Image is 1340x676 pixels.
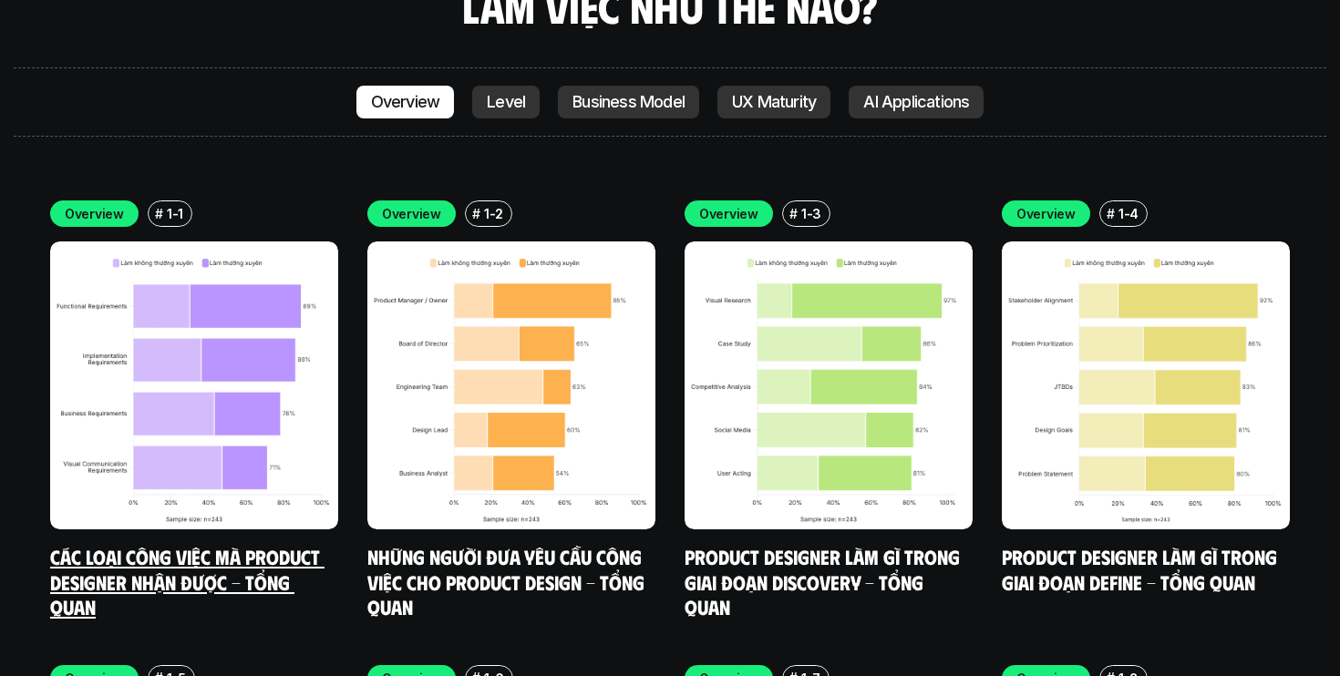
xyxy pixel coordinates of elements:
a: Các loại công việc mà Product Designer nhận được - Tổng quan [50,544,325,619]
p: Overview [1016,204,1076,223]
a: Business Model [558,86,699,118]
h6: # [789,207,798,220]
p: Overview [371,93,440,111]
p: 1-1 [167,204,183,223]
p: UX Maturity [732,93,816,111]
p: Level [487,93,525,111]
p: 1-3 [801,204,821,223]
p: Overview [382,204,441,223]
p: Overview [65,204,124,223]
a: Product Designer làm gì trong giai đoạn Define - Tổng quan [1002,544,1282,594]
p: 1-4 [1118,204,1139,223]
p: Overview [699,204,758,223]
a: Level [472,86,540,118]
h6: # [155,207,163,220]
a: Overview [356,86,455,118]
a: Product Designer làm gì trong giai đoạn Discovery - Tổng quan [685,544,964,619]
p: Business Model [572,93,685,111]
a: Những người đưa yêu cầu công việc cho Product Design - Tổng quan [367,544,649,619]
a: UX Maturity [717,86,830,118]
h6: # [1107,207,1115,220]
h6: # [472,207,480,220]
p: AI Applications [863,93,969,111]
p: 1-2 [484,204,503,223]
a: AI Applications [849,86,984,118]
